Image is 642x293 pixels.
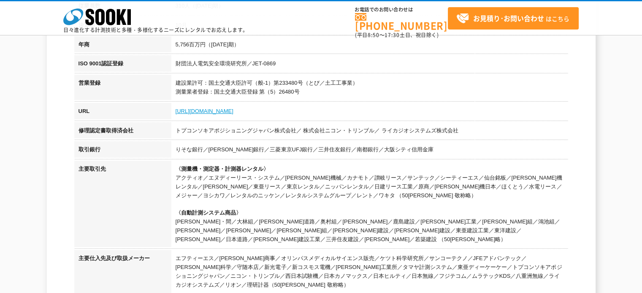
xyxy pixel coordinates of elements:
td: 財団法人電気安全環境研究所／JET-0869 [171,55,568,75]
th: 営業登録 [74,75,171,103]
span: 8:50 [368,31,379,39]
span: (平日 ～ 土日、祝日除く) [355,31,439,39]
a: [PHONE_NUMBER] [355,13,448,30]
span: はこちら [456,12,569,25]
span: 〈自動計測システム商品〉 [176,210,241,216]
th: 年商 [74,36,171,56]
p: 日々進化する計測技術と多種・多様化するニーズにレンタルでお応えします。 [63,27,248,32]
span: お電話でのお問い合わせは [355,7,448,12]
td: 建設業許可：国土交通大臣許可（般-1）第233480号（とび／土工工事業） 測量業者登録：国土交通大臣登録 第（5）26480号 [171,75,568,103]
th: 主要取引先 [74,161,171,250]
span: 17:30 [385,31,400,39]
td: りそな銀行／[PERSON_NAME]銀行／三菱東京UFJ銀行／三井住友銀行／南都銀行／大阪シティ信用金庫 [171,141,568,161]
th: 修理認定書取得済会社 [74,122,171,142]
span: 〈測量機・測定器・計測器レンタル〉 [176,166,269,172]
td: アクティオ／エヌディーリース・システム／[PERSON_NAME]機械／カナモト／讃岐リース／サンテック／シーティーエス／仙台銘板／[PERSON_NAME]機レンタル／[PERSON_NAME... [171,161,568,250]
th: ISO 9001認証登録 [74,55,171,75]
th: URL [74,103,171,122]
td: 5,756百万円（[DATE]期） [171,36,568,56]
a: [URL][DOMAIN_NAME] [176,108,233,114]
a: お見積り･お問い合わせはこちら [448,7,579,30]
strong: お見積り･お問い合わせ [473,13,544,23]
th: 取引銀行 [74,141,171,161]
td: トプコンソキアポジショニングジャパン株式会社／ 株式会社ニコン・トリンブル／ ライカジオシステムズ株式会社 [171,122,568,142]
